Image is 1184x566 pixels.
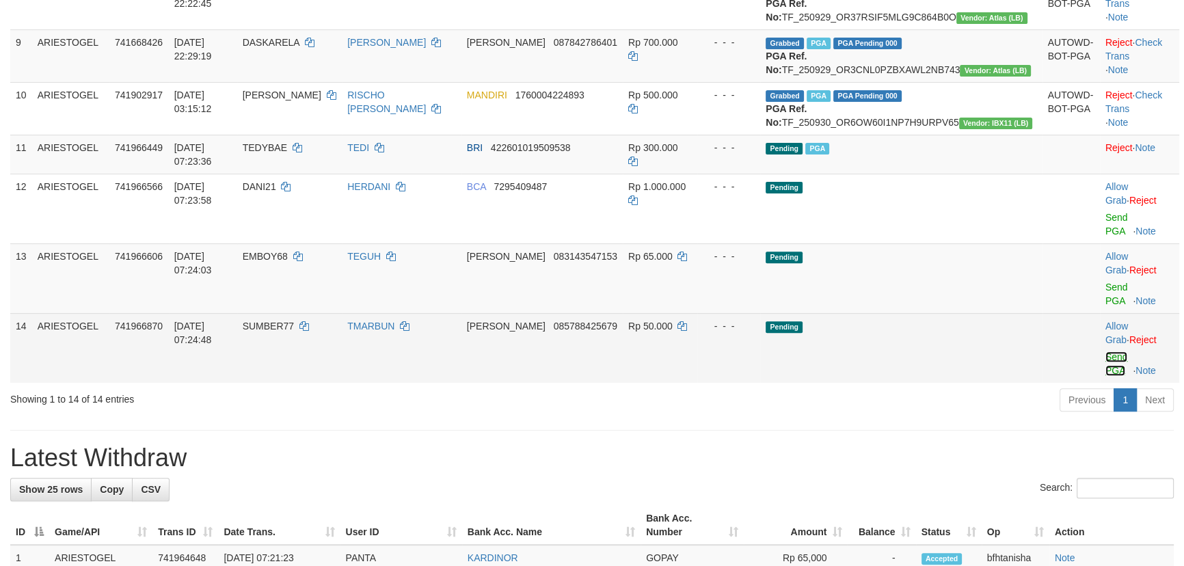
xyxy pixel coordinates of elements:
a: Copy [91,478,133,501]
span: Copy 085788425679 to clipboard [554,321,617,332]
b: PGA Ref. No: [766,51,807,75]
a: RISCHO [PERSON_NAME] [347,90,426,114]
a: Reject [1129,195,1157,206]
b: PGA Ref. No: [766,103,807,128]
a: TMARBUN [347,321,394,332]
a: Check Trans [1105,90,1162,114]
a: Note [1135,365,1156,376]
span: Rp 300.000 [628,142,677,153]
a: Note [1135,295,1156,306]
span: Marked by bfhbrian [807,90,831,102]
span: Rp 700.000 [628,37,677,48]
span: Show 25 rows [19,484,83,495]
span: SUMBER77 [243,321,294,332]
span: PGA Pending [833,90,902,102]
a: Next [1136,388,1174,412]
label: Search: [1040,478,1174,498]
span: [PERSON_NAME] [467,251,546,262]
th: Balance: activate to sort column ascending [847,506,915,545]
span: Vendor URL: https://dashboard.q2checkout.com/secure [959,118,1033,129]
td: 11 [10,135,32,174]
th: Bank Acc. Name: activate to sort column ascending [462,506,641,545]
div: - - - [703,250,755,263]
td: · [1100,243,1179,313]
th: Date Trans.: activate to sort column ascending [218,506,340,545]
span: 741966449 [115,142,163,153]
th: User ID: activate to sort column ascending [340,506,462,545]
span: Rp 50.000 [628,321,673,332]
a: Note [1135,226,1156,237]
a: Previous [1060,388,1114,412]
span: Vendor URL: https://dashboard.q2checkout.com/secure [956,12,1027,24]
div: - - - [703,180,755,193]
span: DANI21 [243,181,276,192]
th: Game/API: activate to sort column ascending [49,506,152,545]
a: HERDANI [347,181,390,192]
h1: Latest Withdraw [10,444,1174,472]
span: Copy [100,484,124,495]
td: ARIESTOGEL [32,135,109,174]
th: Bank Acc. Number: activate to sort column ascending [641,506,744,545]
td: ARIESTOGEL [32,174,109,243]
a: 1 [1114,388,1137,412]
span: 741668426 [115,37,163,48]
td: 10 [10,82,32,135]
a: Allow Grab [1105,181,1128,206]
span: PGA Pending [833,38,902,49]
a: Send PGA [1105,212,1128,237]
a: Reject [1105,37,1133,48]
input: Search: [1077,478,1174,498]
a: Reject [1105,142,1133,153]
td: ARIESTOGEL [32,82,109,135]
span: 741966870 [115,321,163,332]
span: MANDIRI [467,90,507,100]
th: Op: activate to sort column ascending [982,506,1049,545]
th: Action [1049,506,1174,545]
span: [PERSON_NAME] [243,90,321,100]
a: [PERSON_NAME] [347,37,426,48]
span: EMBOY68 [243,251,288,262]
span: 741902917 [115,90,163,100]
span: Copy 1760004224893 to clipboard [515,90,584,100]
td: TF_250930_OR6OW60I1NP7H9URPV65 [760,82,1042,135]
span: 741966606 [115,251,163,262]
a: Note [1108,12,1129,23]
a: Allow Grab [1105,251,1128,275]
span: Copy 087842786401 to clipboard [554,37,617,48]
td: · [1100,135,1179,174]
th: Status: activate to sort column ascending [916,506,982,545]
span: BRI [467,142,483,153]
a: Reject [1129,334,1157,345]
a: Check Trans [1105,37,1162,62]
td: ARIESTOGEL [32,29,109,82]
span: Rp 65.000 [628,251,673,262]
span: [DATE] 07:24:48 [174,321,212,345]
span: Accepted [921,553,963,565]
span: 741966566 [115,181,163,192]
td: AUTOWD-BOT-PGA [1042,29,1100,82]
span: · [1105,321,1129,345]
a: Note [1108,64,1129,75]
td: ARIESTOGEL [32,243,109,313]
span: Grabbed [766,38,804,49]
div: - - - [703,88,755,102]
span: CSV [141,484,161,495]
th: Amount: activate to sort column ascending [744,506,847,545]
span: Pending [766,182,803,193]
span: BCA [467,181,486,192]
span: Copy 422601019509538 to clipboard [491,142,571,153]
span: Vendor URL: https://dashboard.q2checkout.com/secure [960,65,1031,77]
span: GOPAY [646,552,678,563]
td: · [1100,174,1179,243]
span: Rp 500.000 [628,90,677,100]
span: · [1105,251,1129,275]
span: [DATE] 07:23:36 [174,142,212,167]
a: CSV [132,478,170,501]
span: [DATE] 07:23:58 [174,181,212,206]
td: ARIESTOGEL [32,313,109,383]
td: 9 [10,29,32,82]
span: Pending [766,321,803,333]
td: AUTOWD-BOT-PGA [1042,82,1100,135]
span: Copy 083143547153 to clipboard [554,251,617,262]
td: · · [1100,82,1179,135]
